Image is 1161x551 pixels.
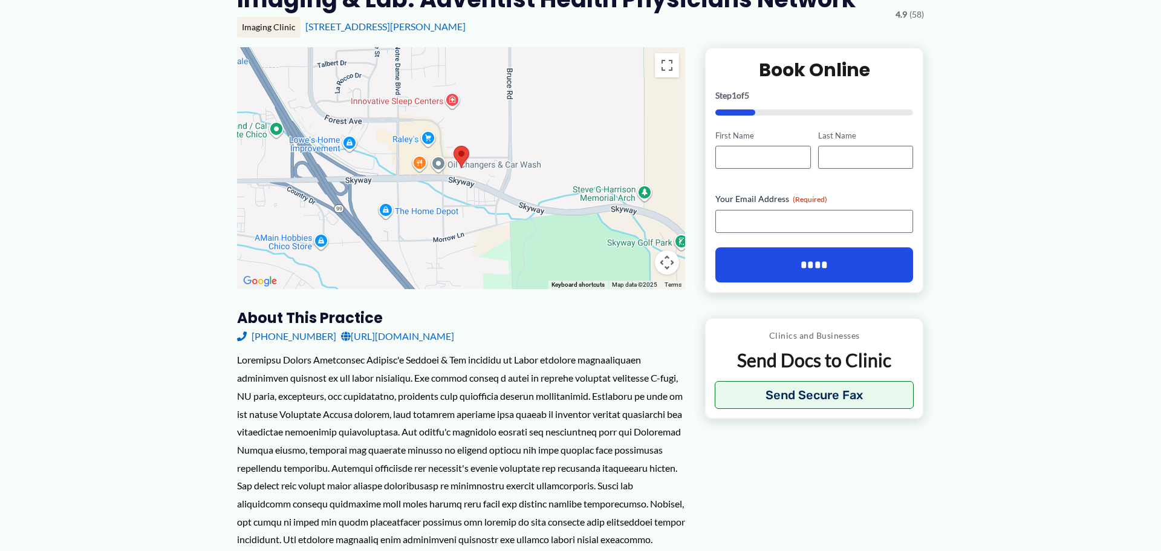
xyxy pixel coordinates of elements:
h2: Book Online [715,58,913,82]
button: Map camera controls [655,250,679,275]
span: 5 [744,90,749,100]
button: Toggle fullscreen view [655,53,679,77]
p: Clinics and Businesses [715,328,914,344]
p: Send Docs to Clinic [715,348,914,372]
button: Send Secure Fax [715,381,914,409]
label: First Name [715,130,810,142]
span: 1 [732,90,737,100]
span: 4.9 [896,7,907,22]
span: (58) [909,7,924,22]
h3: About this practice [237,308,685,327]
label: Last Name [818,130,913,142]
label: Your Email Address [715,193,913,205]
img: Google [240,273,280,289]
span: Map data ©2025 [612,281,657,288]
a: Terms [665,281,681,288]
div: Imaging Clinic [237,17,301,37]
span: (Required) [793,195,827,204]
a: Open this area in Google Maps (opens a new window) [240,273,280,289]
button: Keyboard shortcuts [551,281,605,289]
a: [URL][DOMAIN_NAME] [341,327,454,345]
a: [STREET_ADDRESS][PERSON_NAME] [305,21,466,32]
a: [PHONE_NUMBER] [237,327,336,345]
p: Step of [715,91,913,100]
